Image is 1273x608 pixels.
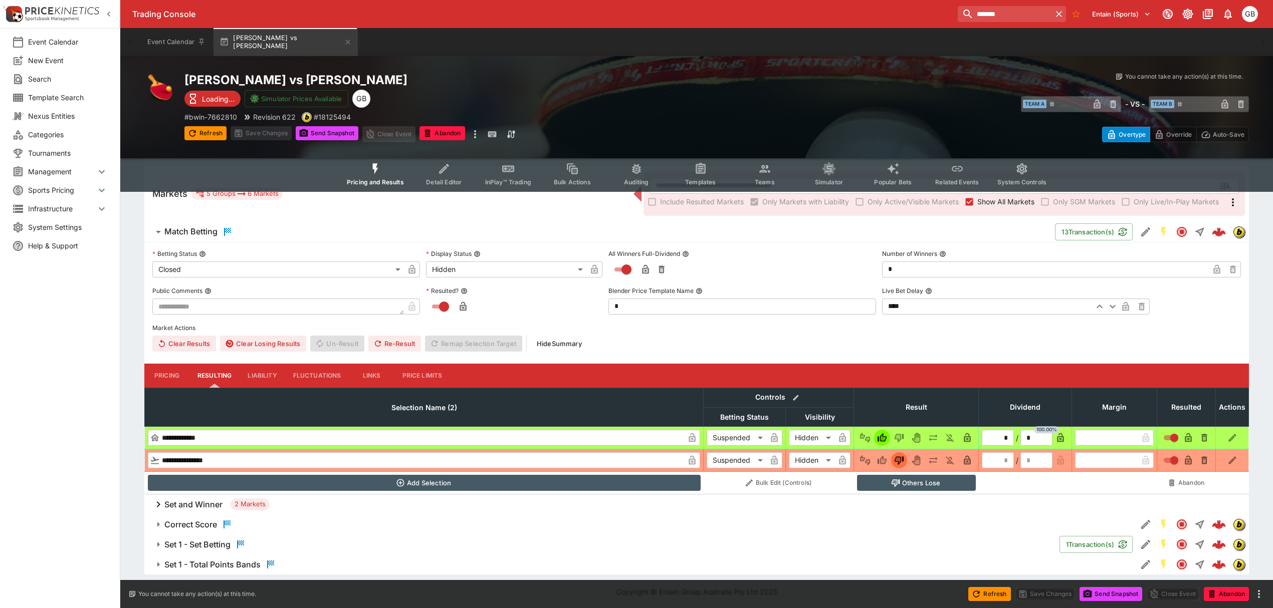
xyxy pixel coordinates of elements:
[1191,515,1209,533] button: Straight
[426,178,462,186] span: Detail Editor
[1233,559,1244,570] img: bwin
[1219,5,1237,23] button: Notifications
[152,286,202,295] p: Public Comments
[144,534,1059,554] button: Set 1 - Set Betting
[925,430,941,446] button: Push
[231,499,270,509] span: 2 Markets
[1080,587,1142,601] button: Send Snapshot
[1209,534,1229,554] a: 910f4217-85c1-4608-900d-aa5b405fcb59
[908,430,924,446] button: Void
[908,452,924,468] button: Void
[1212,225,1226,239] img: logo-cerberus--red.svg
[968,587,1010,601] button: Refresh
[1212,517,1226,531] img: logo-cerberus--red.svg
[755,178,775,186] span: Teams
[608,249,680,258] p: All Winners Full-Dividend
[958,6,1051,22] input: search
[28,185,96,195] span: Sports Pricing
[1137,515,1155,533] button: Edit Detail
[1227,196,1239,208] svg: More
[28,203,96,214] span: Infrastructure
[1155,223,1173,241] button: SGM Enabled
[977,196,1034,207] span: Show All Markets
[1233,538,1245,550] div: bwin
[1102,127,1150,142] button: Overtype
[1209,554,1229,574] a: 42c060a9-3f5a-4e6b-afb1-0658e317ef22
[660,196,744,207] span: Include Resulted Markets
[368,336,421,352] span: Re-Result
[184,112,237,122] p: Copy To Clipboard
[1212,517,1226,531] div: a4812859-97a3-4223-9670-595e530a1a9a
[3,4,23,24] img: PriceKinetics Logo
[794,411,846,423] span: Visibility
[28,111,108,121] span: Nexus Entities
[925,287,932,294] button: Live Bet Delay
[28,240,108,251] span: Help & Support
[707,475,851,491] button: Bulk Edit (Controls)
[942,452,958,468] button: Eliminated In Play
[339,156,1054,192] div: Event type filters
[997,178,1046,186] span: System Controls
[380,402,468,414] span: Selection Name (2)
[709,411,780,423] span: Betting Status
[1233,518,1245,530] div: bwin
[1173,223,1191,241] button: Closed
[531,336,588,352] button: HideSummary
[1160,475,1213,491] button: Abandon
[874,178,912,186] span: Popular Bets
[1053,196,1115,207] span: Only SGM Markets
[426,249,472,258] p: Display Status
[1212,557,1226,571] img: logo-cerberus--red.svg
[874,452,890,468] button: Win
[138,589,256,598] p: You cannot take any action(s) at this time.
[1196,127,1249,142] button: Auto-Save
[1155,555,1173,573] button: SGM Enabled
[789,430,834,446] div: Hidden
[682,250,689,257] button: All Winners Full-Dividend
[707,430,766,446] div: Suspended
[608,286,694,295] p: Blender Price Template Name
[1191,555,1209,573] button: Straight
[144,364,189,388] button: Pricing
[1176,558,1188,570] svg: Closed
[296,126,358,140] button: Send Snapshot
[891,452,907,468] button: Lose
[762,196,849,207] span: Only Markets with Liability
[882,249,937,258] p: Number of Winners
[352,90,370,108] div: Gareth Brown
[1016,433,1018,443] div: /
[1233,558,1245,570] div: bwin
[469,126,481,142] button: more
[349,364,394,388] button: Links
[1212,557,1226,571] div: 42c060a9-3f5a-4e6b-afb1-0658e317ef22
[28,222,108,232] span: System Settings
[152,321,1241,336] label: Market Actions
[854,388,979,426] th: Result
[1176,226,1188,238] svg: Closed
[1072,388,1157,426] th: Margin
[1233,519,1244,530] img: bwin
[1239,3,1261,25] button: Gareth Brown
[25,7,99,15] img: PriceKinetics
[1242,6,1258,22] div: Gareth Brown
[1191,535,1209,553] button: Straight
[857,430,873,446] button: Not Set
[461,287,468,294] button: Resulted?
[285,364,349,388] button: Fluctuations
[1125,99,1145,109] h6: - VS -
[624,178,649,186] span: Auditing
[148,475,701,491] button: Add Selection
[1059,536,1133,553] button: 1Transaction(s)
[28,37,108,47] span: Event Calendar
[1119,129,1146,140] p: Overtype
[704,388,854,407] th: Controls
[1212,225,1226,239] div: 25839c9c-a66b-4cb2-aac2-a4b75aed21a6
[1176,518,1188,530] svg: Closed
[184,126,227,140] button: Refresh
[152,261,404,277] div: Closed
[28,166,96,177] span: Management
[874,430,890,446] button: Win
[426,286,459,295] p: Resulted?
[144,72,176,104] img: table_tennis.png
[1155,535,1173,553] button: SGM Enabled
